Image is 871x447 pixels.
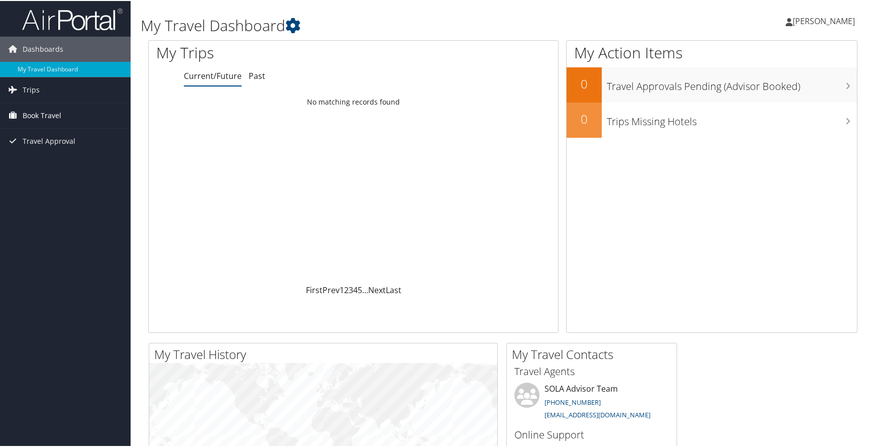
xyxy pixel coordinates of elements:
[306,284,322,295] a: First
[22,7,123,30] img: airportal-logo.png
[322,284,340,295] a: Prev
[353,284,358,295] a: 4
[344,284,349,295] a: 2
[514,427,669,441] h3: Online Support
[184,69,242,80] a: Current/Future
[368,284,386,295] a: Next
[545,397,601,406] a: [PHONE_NUMBER]
[567,74,602,92] h2: 0
[545,409,650,418] a: [EMAIL_ADDRESS][DOMAIN_NAME]
[358,284,362,295] a: 5
[567,110,602,127] h2: 0
[793,15,855,26] span: [PERSON_NAME]
[362,284,368,295] span: …
[23,102,61,127] span: Book Travel
[349,284,353,295] a: 3
[512,345,677,362] h2: My Travel Contacts
[607,73,857,93] h3: Travel Approvals Pending (Advisor Booked)
[23,128,75,153] span: Travel Approval
[786,5,865,35] a: [PERSON_NAME]
[149,92,558,110] td: No matching records found
[567,41,857,62] h1: My Action Items
[156,41,380,62] h1: My Trips
[154,345,497,362] h2: My Travel History
[340,284,344,295] a: 1
[23,36,63,61] span: Dashboards
[509,382,674,423] li: SOLA Advisor Team
[23,76,40,102] span: Trips
[567,66,857,102] a: 0Travel Approvals Pending (Advisor Booked)
[514,364,669,378] h3: Travel Agents
[386,284,401,295] a: Last
[607,109,857,128] h3: Trips Missing Hotels
[141,14,623,35] h1: My Travel Dashboard
[249,69,265,80] a: Past
[567,102,857,137] a: 0Trips Missing Hotels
